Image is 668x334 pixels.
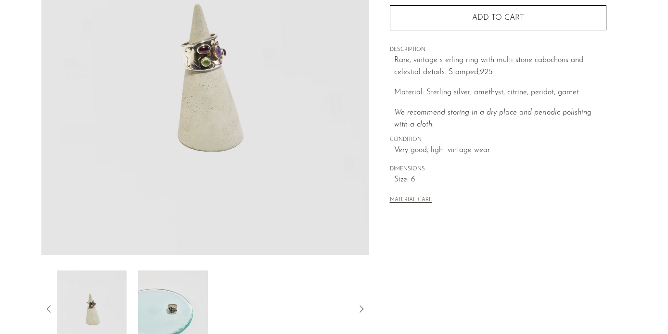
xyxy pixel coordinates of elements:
i: We recommend storing in a dry place and periodic polishing with a cloth. [394,109,591,129]
span: CONDITION [390,136,606,144]
button: Add to cart [390,5,606,30]
p: Material: Sterling silver, amethyst, citrine, peridot, garnet. [394,87,606,99]
span: Very good; light vintage wear. [394,144,606,157]
span: Size: 6 [394,174,606,186]
em: 925. [480,68,494,76]
p: Rare, vintage sterling ring with multi stone cabochons and celestial details. Stamped, [394,54,606,79]
button: MATERIAL CARE [390,197,432,204]
span: Add to cart [472,14,524,22]
span: DESCRIPTION [390,46,606,54]
span: DIMENSIONS [390,165,606,174]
